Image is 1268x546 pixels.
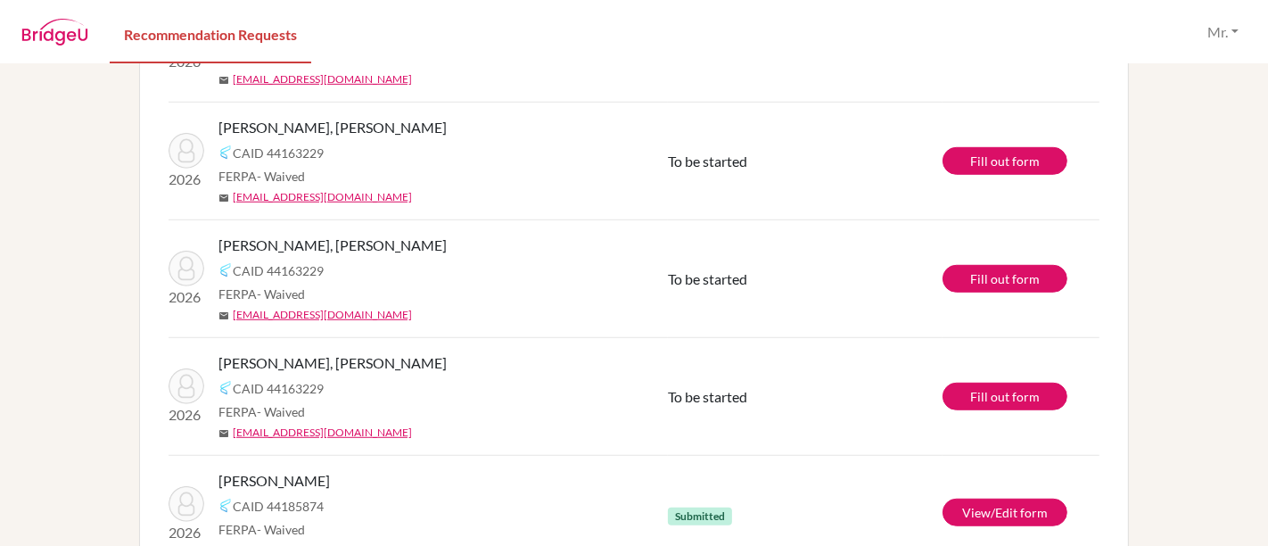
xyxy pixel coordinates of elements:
[218,310,229,321] span: mail
[943,147,1067,175] a: Fill out form
[169,169,204,190] p: 2026
[218,235,447,256] span: [PERSON_NAME], [PERSON_NAME]
[169,368,204,404] img: Abla, Elinam Amegashie
[218,145,233,160] img: Common App logo
[218,193,229,203] span: mail
[169,522,204,543] p: 2026
[110,3,311,64] a: Recommendation Requests
[668,270,747,287] span: To be started
[218,499,233,513] img: Common App logo
[21,19,88,45] img: BridgeU logo
[233,425,412,441] a: [EMAIL_ADDRESS][DOMAIN_NAME]
[257,169,305,184] span: - Waived
[218,402,305,421] span: FERPA
[943,265,1067,293] a: Fill out form
[233,307,412,323] a: [EMAIL_ADDRESS][DOMAIN_NAME]
[218,352,447,374] span: [PERSON_NAME], [PERSON_NAME]
[218,520,305,539] span: FERPA
[218,470,330,492] span: [PERSON_NAME]
[668,388,747,405] span: To be started
[233,379,324,398] span: CAID 44163229
[169,286,204,308] p: 2026
[233,261,324,280] span: CAID 44163229
[668,508,732,525] span: Submitted
[218,167,305,186] span: FERPA
[257,404,305,419] span: - Waived
[218,117,447,138] span: [PERSON_NAME], [PERSON_NAME]
[668,153,747,170] span: To be started
[169,133,204,169] img: Abla, Elinam Amegashie
[257,522,305,537] span: - Waived
[257,286,305,302] span: - Waived
[233,144,324,162] span: CAID 44163229
[233,71,412,87] a: [EMAIL_ADDRESS][DOMAIN_NAME]
[233,497,324,516] span: CAID 44185874
[233,189,412,205] a: [EMAIL_ADDRESS][DOMAIN_NAME]
[218,381,233,395] img: Common App logo
[169,404,204,426] p: 2026
[943,383,1067,410] a: Fill out form
[218,428,229,439] span: mail
[169,486,204,522] img: Hammond, Saskia-Sarena Segolene Ayorkor
[169,251,204,286] img: Abla, Elinam Amegashie
[1199,15,1247,49] button: Mr.
[943,499,1067,526] a: View/Edit form
[218,285,305,303] span: FERPA
[218,263,233,277] img: Common App logo
[218,75,229,86] span: mail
